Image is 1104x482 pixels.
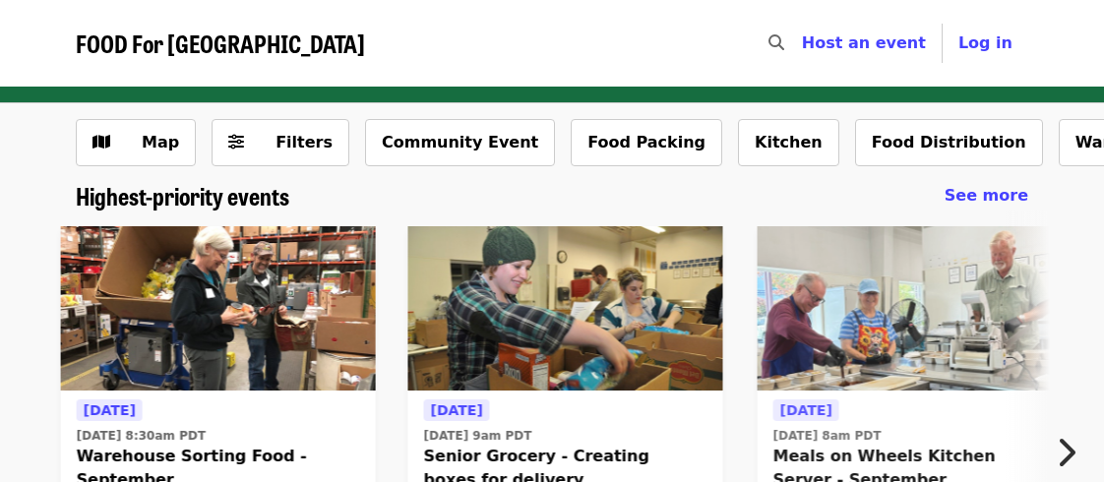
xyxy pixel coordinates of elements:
[276,133,333,151] span: Filters
[571,119,722,166] button: Food Packing
[77,427,206,445] time: [DATE] 8:30am PDT
[945,184,1028,208] a: See more
[228,133,244,151] i: sliders-h icon
[738,119,839,166] button: Kitchen
[796,20,812,67] input: Search
[802,33,926,52] a: Host an event
[76,30,365,58] a: FOOD For [GEOGRAPHIC_DATA]
[142,133,179,151] span: Map
[76,119,196,166] button: Show map view
[1056,434,1075,471] i: chevron-right icon
[943,24,1028,63] button: Log in
[945,186,1028,205] span: See more
[92,133,110,151] i: map icon
[958,33,1012,52] span: Log in
[212,119,349,166] button: Filters (0 selected)
[773,427,882,445] time: [DATE] 8am PDT
[780,402,832,418] span: [DATE]
[407,226,722,392] img: Senior Grocery - Creating boxes for delivery organized by FOOD For Lane County
[768,33,784,52] i: search icon
[855,119,1043,166] button: Food Distribution
[60,182,1044,211] div: Highest-priority events
[76,26,365,60] span: FOOD For [GEOGRAPHIC_DATA]
[61,226,376,392] img: Warehouse Sorting Food - September organized by FOOD For Lane County
[423,427,531,445] time: [DATE] 9am PDT
[365,119,555,166] button: Community Event
[430,402,482,418] span: [DATE]
[76,182,289,211] a: Highest-priority events
[76,178,289,212] span: Highest-priority events
[84,402,136,418] span: [DATE]
[758,226,1073,392] img: Meals on Wheels Kitchen Server - September organized by FOOD For Lane County
[1039,425,1104,480] button: Next item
